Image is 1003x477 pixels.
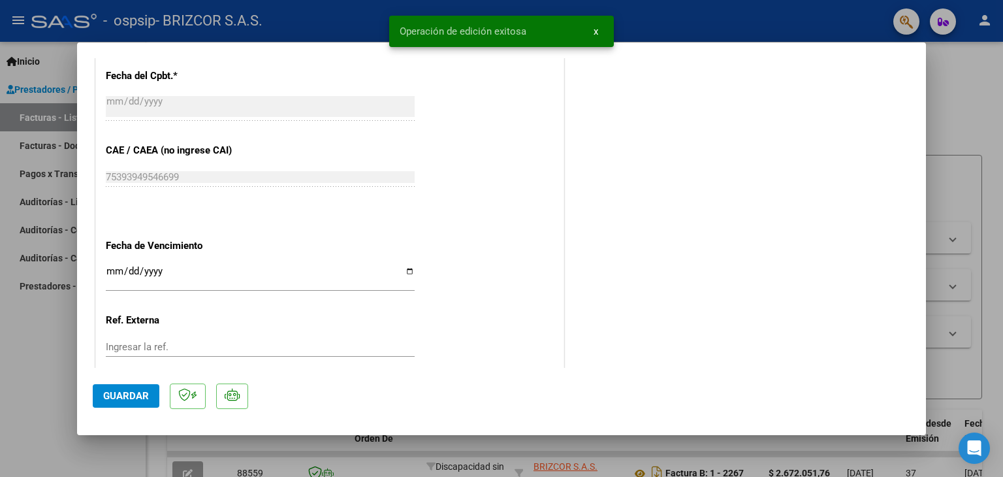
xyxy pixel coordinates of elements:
p: CAE / CAEA (no ingrese CAI) [106,143,240,158]
span: Operación de edición exitosa [400,25,526,38]
span: Guardar [103,390,149,402]
p: Fecha de Vencimiento [106,238,240,254]
p: Fecha del Cpbt. [106,69,240,84]
button: Guardar [93,384,159,408]
span: x [594,25,598,37]
button: x [583,20,609,43]
p: Ref. Externa [106,313,240,328]
div: Open Intercom Messenger [959,433,990,464]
